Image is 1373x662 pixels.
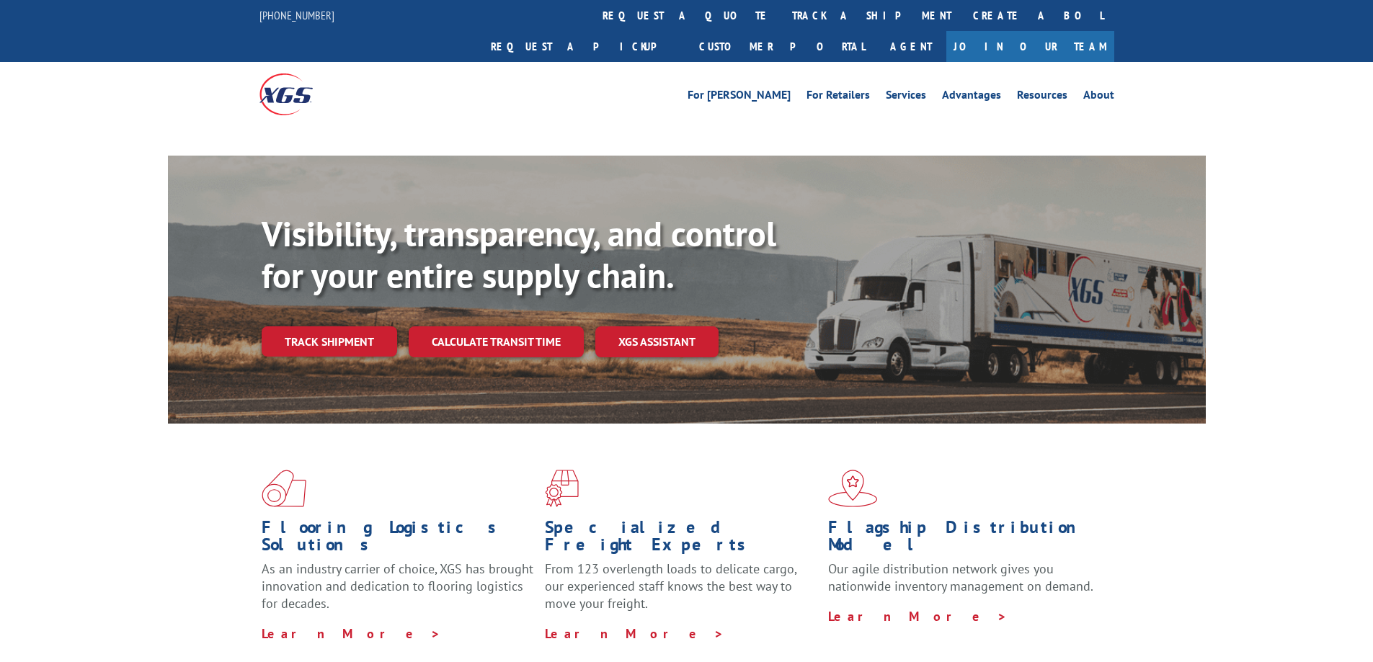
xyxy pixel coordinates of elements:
[876,31,946,62] a: Agent
[828,608,1008,625] a: Learn More >
[545,519,817,560] h1: Specialized Freight Experts
[886,89,926,105] a: Services
[828,519,1101,560] h1: Flagship Distribution Model
[545,625,724,642] a: Learn More >
[262,560,533,612] span: As an industry carrier of choice, XGS has brought innovation and dedication to flooring logistics...
[262,211,776,298] b: Visibility, transparency, and control for your entire supply chain.
[262,470,306,507] img: xgs-icon-total-supply-chain-intelligence-red
[946,31,1114,62] a: Join Our Team
[828,560,1093,594] span: Our agile distribution network gives you nationwide inventory management on demand.
[1083,89,1114,105] a: About
[688,89,791,105] a: For [PERSON_NAME]
[1017,89,1067,105] a: Resources
[545,560,817,625] p: From 123 overlength loads to delicate cargo, our experienced staff knows the best way to move you...
[942,89,1001,105] a: Advantages
[688,31,876,62] a: Customer Portal
[262,625,441,642] a: Learn More >
[595,326,719,357] a: XGS ASSISTANT
[828,470,878,507] img: xgs-icon-flagship-distribution-model-red
[262,519,534,560] h1: Flooring Logistics Solutions
[259,8,334,22] a: [PHONE_NUMBER]
[480,31,688,62] a: Request a pickup
[807,89,870,105] a: For Retailers
[262,326,397,357] a: Track shipment
[409,326,584,357] a: Calculate transit time
[545,470,579,507] img: xgs-icon-focused-on-flooring-red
